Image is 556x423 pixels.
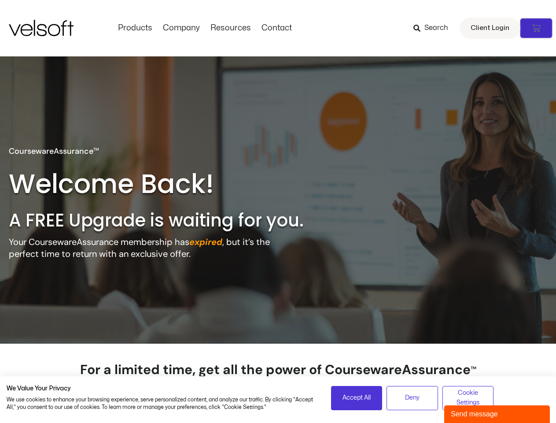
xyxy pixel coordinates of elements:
p: Your CoursewareAssurance membership has , but it’s the perfect time to return with an exclusive o... [9,236,280,260]
a: Search [413,21,454,36]
h2: Welcome Back! [9,167,228,201]
h2: A FREE Upgrade is waiting for you. [9,209,341,232]
a: CompanyMenu Toggle [158,23,205,33]
h2: We Value Your Privacy [7,385,318,393]
span: TM [471,365,476,371]
span: Accept All [342,393,371,403]
img: Velsoft Training Materials [9,20,74,36]
button: Adjust cookie preferences [442,386,494,410]
button: Accept all cookies [331,386,383,410]
a: ResourcesMenu Toggle [205,23,256,33]
nav: Menu [113,23,297,33]
span: Client Login [471,22,509,34]
span: TM [93,147,99,152]
a: Client Login [460,18,520,39]
a: ProductsMenu Toggle [113,23,158,33]
span: Search [424,22,448,34]
strong: For a limited time, get all the power of CoursewareAssurance [80,361,476,395]
span: Deny [405,393,420,403]
span: Cookie Settings [448,388,488,408]
p: CoursewareAssurance [9,145,99,157]
strong: expired [189,236,222,248]
p: We use cookies to enhance your browsing experience, serve personalized content, and analyze our t... [7,396,318,411]
button: Deny all cookies [387,386,438,410]
a: ContactMenu Toggle [256,23,297,33]
iframe: chat widget [444,404,552,423]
